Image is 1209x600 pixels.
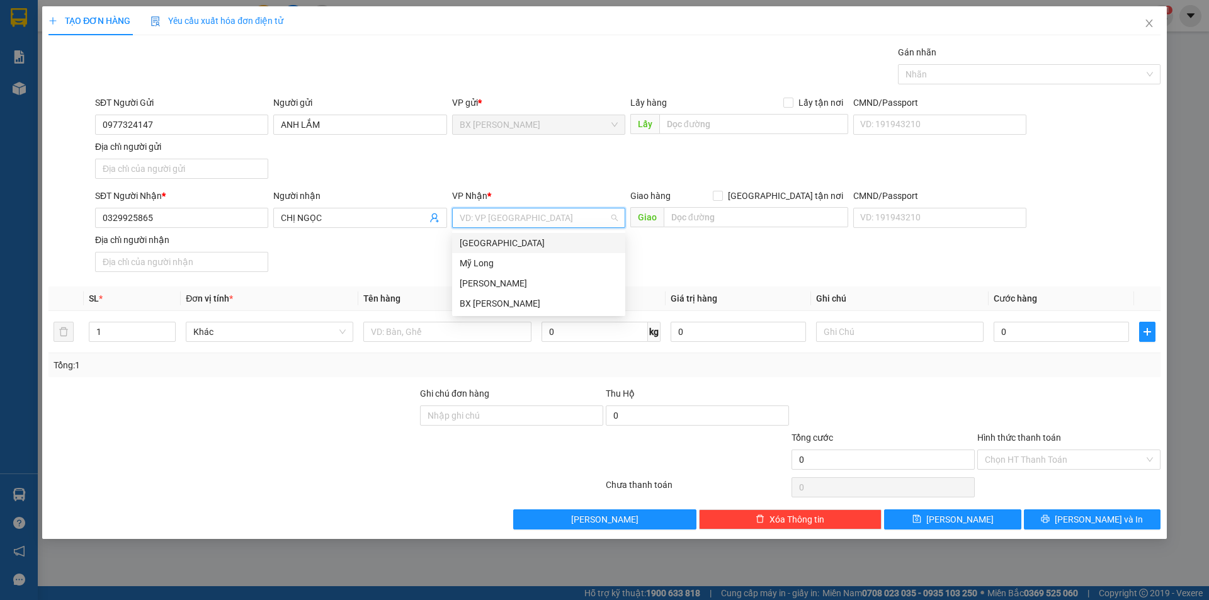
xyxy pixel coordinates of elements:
span: plus [48,16,57,25]
span: Lấy [630,114,659,134]
span: kg [648,322,661,342]
button: deleteXóa Thông tin [699,509,882,529]
input: Dọc đường [664,207,848,227]
span: Đơn vị tính [186,293,233,303]
button: delete [54,322,74,342]
input: 0 [671,322,806,342]
span: SL [89,293,99,303]
span: [GEOGRAPHIC_DATA] tận nơi [723,189,848,203]
th: Ghi chú [811,286,989,311]
div: SĐT Người Nhận [95,189,268,203]
span: Giao [630,207,664,227]
div: Cao Lãnh [452,273,625,293]
div: [GEOGRAPHIC_DATA] [460,236,618,250]
span: Tổng cước [792,433,833,443]
button: Close [1132,6,1167,42]
span: Giá trị hàng [671,293,717,303]
div: Địa chỉ người nhận [95,233,268,247]
span: save [912,514,921,524]
input: Địa chỉ của người gửi [95,159,268,179]
div: CMND/Passport [853,189,1026,203]
button: plus [1139,322,1155,342]
input: Địa chỉ của người nhận [95,252,268,272]
span: [PERSON_NAME] [926,512,994,526]
input: Ghi Chú [816,322,984,342]
button: [PERSON_NAME] [513,509,696,529]
span: Tên hàng [363,293,400,303]
button: printer[PERSON_NAME] và In [1024,509,1161,529]
span: BX Cao Lãnh [460,115,618,134]
div: Người nhận [273,189,446,203]
label: Gán nhãn [898,47,936,57]
div: Sài Gòn [452,233,625,253]
span: user-add [429,213,440,223]
input: Dọc đường [659,114,848,134]
button: save[PERSON_NAME] [884,509,1021,529]
img: icon [150,16,161,26]
div: CMND/Passport [853,96,1026,110]
span: [PERSON_NAME] và In [1055,512,1143,526]
div: Chưa thanh toán [604,478,790,500]
div: Người gửi [273,96,446,110]
span: [PERSON_NAME] [571,512,639,526]
div: Địa chỉ người gửi [95,140,268,154]
div: [PERSON_NAME] [460,276,618,290]
input: Ghi chú đơn hàng [420,405,603,426]
div: BX [PERSON_NAME] [460,297,618,310]
div: SĐT Người Gửi [95,96,268,110]
input: VD: Bàn, Ghế [363,322,531,342]
div: VP gửi [452,96,625,110]
span: TẠO ĐƠN HÀNG [48,16,130,26]
span: Thu Hộ [606,388,635,399]
span: plus [1140,327,1155,337]
label: Hình thức thanh toán [977,433,1061,443]
span: Lấy tận nơi [793,96,848,110]
div: BX Cao Lãnh [452,293,625,314]
span: VP Nhận [452,191,487,201]
span: Cước hàng [994,293,1037,303]
span: Xóa Thông tin [769,512,824,526]
span: printer [1041,514,1050,524]
label: Ghi chú đơn hàng [420,388,489,399]
span: delete [756,514,764,524]
div: Tổng: 1 [54,358,467,372]
div: Mỹ Long [460,256,618,270]
div: Mỹ Long [452,253,625,273]
span: Lấy hàng [630,98,667,108]
span: close [1144,18,1154,28]
span: Giao hàng [630,191,671,201]
span: Khác [193,322,346,341]
span: Yêu cầu xuất hóa đơn điện tử [150,16,283,26]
